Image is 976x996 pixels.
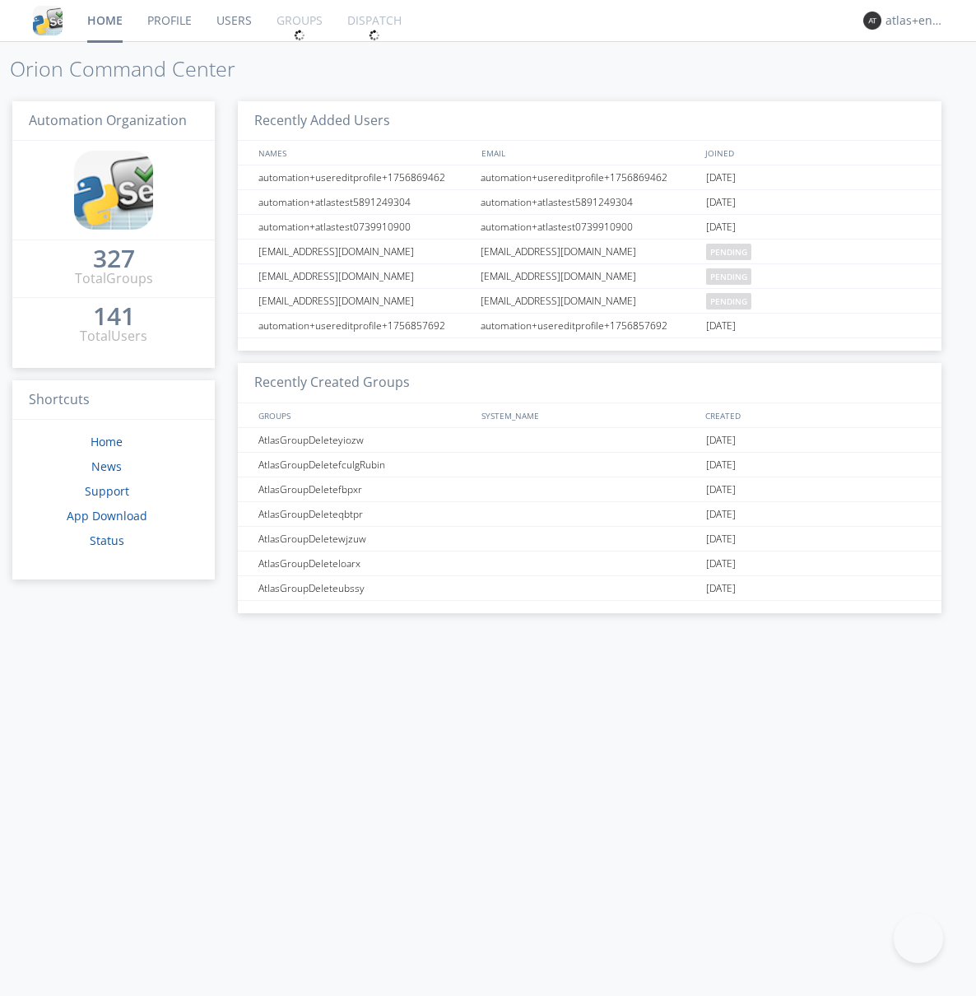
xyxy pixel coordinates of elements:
[706,453,736,477] span: [DATE]
[254,289,476,313] div: [EMAIL_ADDRESS][DOMAIN_NAME]
[706,165,736,190] span: [DATE]
[238,576,941,601] a: AtlasGroupDeleteubssy[DATE]
[254,527,476,551] div: AtlasGroupDeletewjzuw
[238,264,941,289] a: [EMAIL_ADDRESS][DOMAIN_NAME][EMAIL_ADDRESS][DOMAIN_NAME]pending
[238,527,941,552] a: AtlasGroupDeletewjzuw[DATE]
[238,314,941,338] a: automation+usereditprofile+1756857692automation+usereditprofile+1756857692[DATE]
[67,508,147,524] a: App Download
[238,363,941,403] h3: Recently Created Groups
[238,428,941,453] a: AtlasGroupDeleteyiozw[DATE]
[885,12,947,29] div: atlas+english0001
[93,308,135,327] a: 141
[706,552,736,576] span: [DATE]
[894,914,943,963] iframe: Toggle Customer Support
[706,527,736,552] span: [DATE]
[476,190,702,214] div: automation+atlastest5891249304
[254,215,476,239] div: automation+atlastest0739910900
[238,165,941,190] a: automation+usereditprofile+1756869462automation+usereditprofile+1756869462[DATE]
[29,111,187,129] span: Automation Organization
[476,215,702,239] div: automation+atlastest0739910900
[33,6,63,35] img: cddb5a64eb264b2086981ab96f4c1ba7
[706,576,736,601] span: [DATE]
[254,403,474,427] div: GROUPS
[477,141,700,165] div: EMAIL
[254,453,476,477] div: AtlasGroupDeletefculgRubin
[706,477,736,502] span: [DATE]
[863,12,881,30] img: 373638.png
[476,314,702,337] div: automation+usereditprofile+1756857692
[254,576,476,600] div: AtlasGroupDeleteubssy
[80,327,147,346] div: Total Users
[701,403,926,427] div: CREATED
[706,268,751,285] span: pending
[238,190,941,215] a: automation+atlastest5891249304automation+atlastest5891249304[DATE]
[476,264,702,288] div: [EMAIL_ADDRESS][DOMAIN_NAME]
[10,58,976,81] h1: Orion Command Center
[254,240,476,263] div: [EMAIL_ADDRESS][DOMAIN_NAME]
[476,240,702,263] div: [EMAIL_ADDRESS][DOMAIN_NAME]
[238,477,941,502] a: AtlasGroupDeletefbpxr[DATE]
[75,269,153,288] div: Total Groups
[238,215,941,240] a: automation+atlastest0739910900automation+atlastest0739910900[DATE]
[93,308,135,324] div: 141
[85,483,129,499] a: Support
[477,403,700,427] div: SYSTEM_NAME
[91,458,122,474] a: News
[254,477,476,501] div: AtlasGroupDeletefbpxr
[254,190,476,214] div: automation+atlastest5891249304
[254,552,476,575] div: AtlasGroupDeleteloarx
[238,453,941,477] a: AtlasGroupDeletefculgRubin[DATE]
[706,293,751,310] span: pending
[254,428,476,452] div: AtlasGroupDeleteyiozw
[238,289,941,314] a: [EMAIL_ADDRESS][DOMAIN_NAME][EMAIL_ADDRESS][DOMAIN_NAME]pending
[238,502,941,527] a: AtlasGroupDeleteqbtpr[DATE]
[254,165,476,189] div: automation+usereditprofile+1756869462
[294,30,305,41] img: spin.svg
[706,244,751,260] span: pending
[254,264,476,288] div: [EMAIL_ADDRESS][DOMAIN_NAME]
[476,165,702,189] div: automation+usereditprofile+1756869462
[706,314,736,338] span: [DATE]
[254,314,476,337] div: automation+usereditprofile+1756857692
[238,552,941,576] a: AtlasGroupDeleteloarx[DATE]
[476,289,702,313] div: [EMAIL_ADDRESS][DOMAIN_NAME]
[369,30,380,41] img: spin.svg
[254,502,476,526] div: AtlasGroupDeleteqbtpr
[238,101,941,142] h3: Recently Added Users
[90,533,124,548] a: Status
[706,502,736,527] span: [DATE]
[91,434,123,449] a: Home
[74,151,153,230] img: cddb5a64eb264b2086981ab96f4c1ba7
[12,380,215,421] h3: Shortcuts
[706,215,736,240] span: [DATE]
[706,428,736,453] span: [DATE]
[93,250,135,267] div: 327
[93,250,135,269] a: 327
[254,141,474,165] div: NAMES
[238,240,941,264] a: [EMAIL_ADDRESS][DOMAIN_NAME][EMAIL_ADDRESS][DOMAIN_NAME]pending
[706,190,736,215] span: [DATE]
[701,141,926,165] div: JOINED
